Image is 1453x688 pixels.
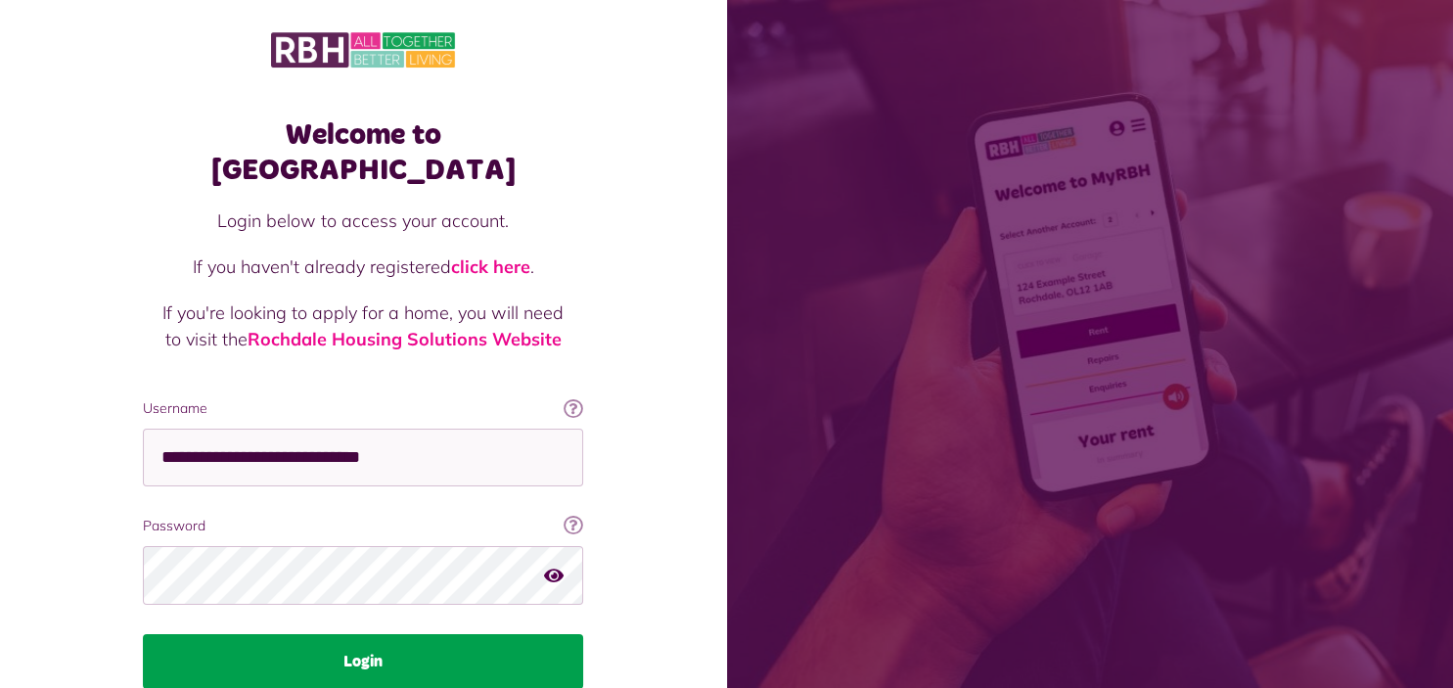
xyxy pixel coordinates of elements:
[162,207,564,234] p: Login below to access your account.
[162,253,564,280] p: If you haven't already registered .
[451,255,530,278] a: click here
[143,398,583,419] label: Username
[271,29,455,70] img: MyRBH
[162,299,564,352] p: If you're looking to apply for a home, you will need to visit the
[143,516,583,536] label: Password
[248,328,562,350] a: Rochdale Housing Solutions Website
[143,117,583,188] h1: Welcome to [GEOGRAPHIC_DATA]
